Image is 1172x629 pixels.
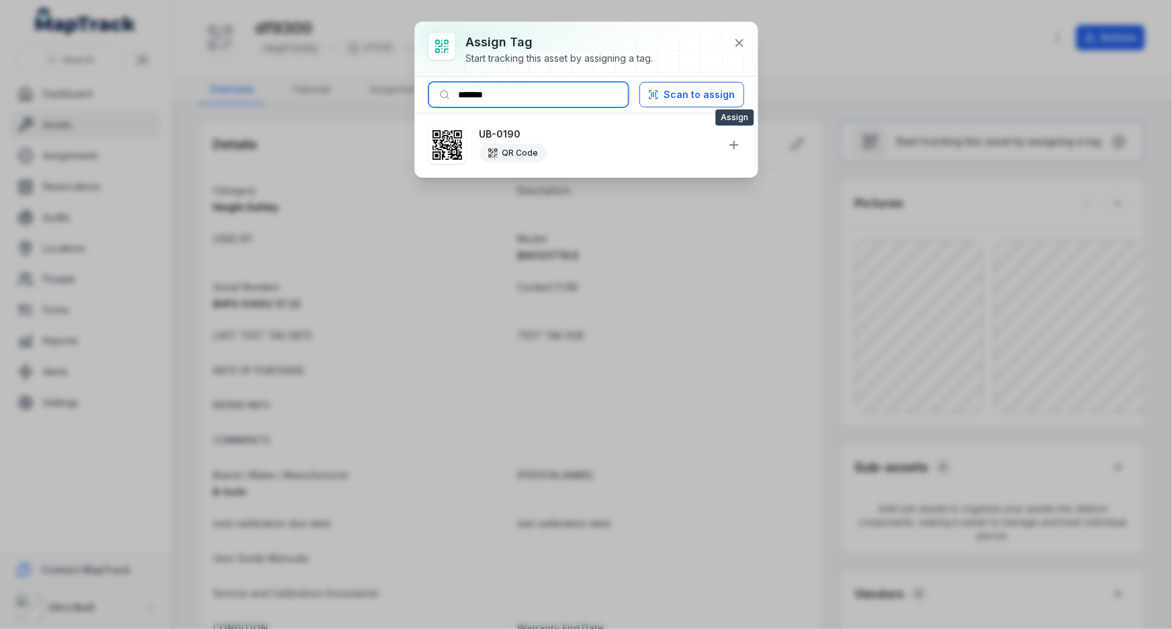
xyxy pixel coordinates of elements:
button: Scan to assign [639,82,744,107]
div: Start tracking this asset by assigning a tag. [466,52,653,65]
strong: UB-0190 [480,128,716,141]
h3: Assign tag [466,33,653,52]
span: Assign [715,109,754,126]
div: QR Code [480,144,547,162]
